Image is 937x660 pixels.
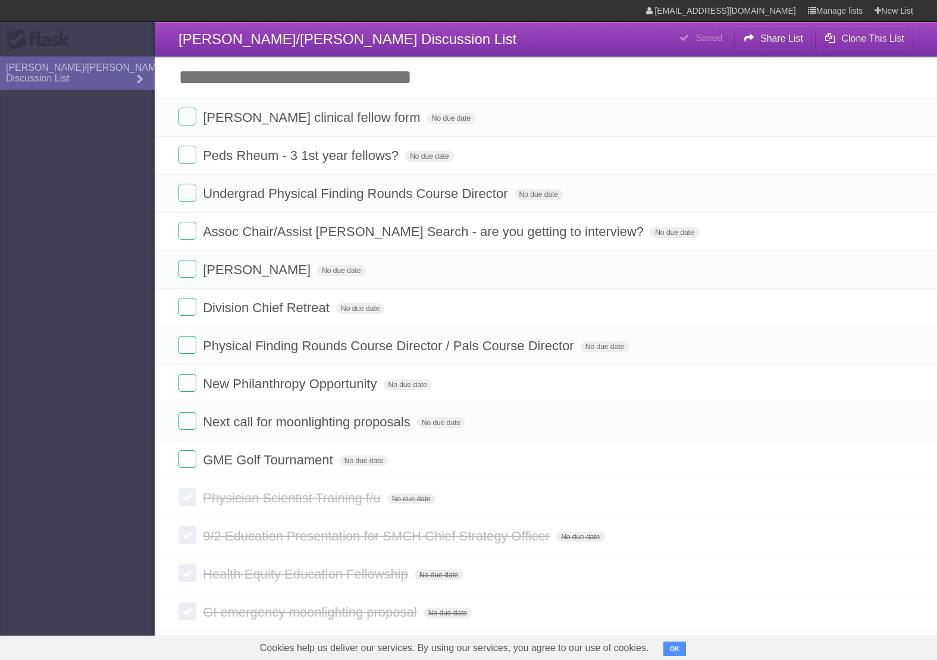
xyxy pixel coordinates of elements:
[178,412,196,430] label: Done
[384,379,432,390] span: No due date
[178,108,196,125] label: Done
[178,602,196,620] label: Done
[203,300,333,315] span: Division Chief Retreat
[178,31,516,47] span: [PERSON_NAME]/[PERSON_NAME] Discussion List
[203,224,647,239] span: Assoc Chair/Assist [PERSON_NAME] Search - are you getting to interview?
[734,28,813,49] button: Share List
[178,260,196,278] label: Done
[203,148,402,163] span: Peds Rheum - 3 1st year fellows?
[203,491,383,505] span: Physician Scientist Training f/u
[336,303,384,314] span: No due date
[178,526,196,544] label: Done
[178,222,196,240] label: Done
[427,113,475,124] span: No due date
[556,532,604,542] span: No due date
[178,374,196,392] label: Done
[178,298,196,316] label: Done
[178,184,196,202] label: Done
[203,186,510,201] span: Undergrad Physical Finding Rounds Course Director
[203,376,380,391] span: New Philanthropy Opportunity
[203,567,411,582] span: Health Equity Education Fellowship
[663,642,687,656] button: OK
[841,33,904,43] b: Clone This List
[650,227,698,238] span: No due date
[6,29,77,51] div: Flask
[424,608,472,618] span: No due date
[203,452,336,467] span: GME Golf Tournament
[203,338,577,353] span: Physical Finding Rounds Course Director / Pals Course Director
[178,146,196,164] label: Done
[203,605,420,620] span: GI emergency moonlighting proposal
[417,417,465,428] span: No due date
[248,636,661,660] span: Cookies help us deliver our services. By using our services, you agree to our use of cookies.
[203,414,413,429] span: Next call for moonlighting proposals
[695,33,722,43] b: Saved
[340,455,388,466] span: No due date
[178,564,196,582] label: Done
[405,151,453,162] span: No due date
[387,494,435,504] span: No due date
[178,488,196,506] label: Done
[415,570,463,580] span: No due date
[581,341,629,352] span: No due date
[178,450,196,468] label: Done
[815,28,913,49] button: Clone This List
[760,33,803,43] b: Share List
[317,265,365,276] span: No due date
[203,110,424,125] span: [PERSON_NAME] clinical fellow form
[203,529,553,543] span: 9/2 Education Presentation for SMCH Chief Strategy Officer
[178,336,196,354] label: Done
[515,189,563,200] span: No due date
[203,262,314,277] span: [PERSON_NAME]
